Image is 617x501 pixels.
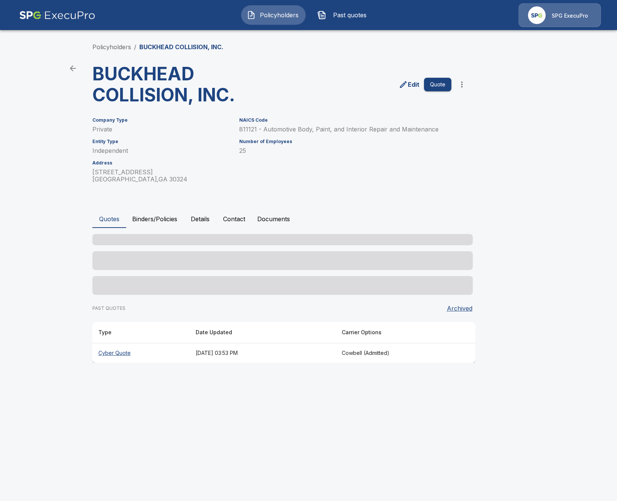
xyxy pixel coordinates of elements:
[336,322,450,343] th: Carrier Options
[528,6,546,24] img: Agency Icon
[126,210,183,228] button: Binders/Policies
[217,210,251,228] button: Contact
[92,322,190,343] th: Type
[92,343,190,363] th: Cyber Quote
[92,139,231,144] h6: Entity Type
[134,42,136,51] li: /
[92,126,231,133] p: Private
[92,210,126,228] button: Quotes
[92,147,231,154] p: Independent
[408,80,419,89] p: Edit
[92,63,278,106] h3: BUCKHEAD COLLISION, INC.
[444,301,475,316] button: Archived
[454,77,469,92] button: more
[241,5,306,25] button: Policyholders IconPolicyholders
[239,126,451,133] p: 811121 - Automotive Body, Paint, and Interior Repair and Maintenance
[259,11,300,20] span: Policyholders
[239,139,451,144] h6: Number of Employees
[424,78,451,92] button: Quote
[19,3,95,27] img: AA Logo
[247,11,256,20] img: Policyholders Icon
[92,210,525,228] div: policyholder tabs
[251,210,296,228] button: Documents
[92,42,223,51] nav: breadcrumb
[336,343,450,363] th: Cowbell (Admitted)
[312,5,376,25] button: Past quotes IconPast quotes
[92,305,125,312] p: PAST QUOTES
[92,43,131,51] a: Policyholders
[65,61,80,76] a: back
[92,160,231,166] h6: Address
[139,42,223,51] p: BUCKHEAD COLLISION, INC.
[183,210,217,228] button: Details
[190,322,336,343] th: Date Updated
[552,12,588,20] p: SPG ExecuPro
[519,3,601,27] a: Agency IconSPG ExecuPro
[317,11,326,20] img: Past quotes Icon
[92,169,231,183] p: [STREET_ADDRESS] [GEOGRAPHIC_DATA] , GA 30324
[397,78,421,91] a: edit
[329,11,371,20] span: Past quotes
[239,118,451,123] h6: NAICS Code
[190,343,336,363] th: [DATE] 03:53 PM
[239,147,451,154] p: 25
[92,118,231,123] h6: Company Type
[92,322,475,363] table: responsive table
